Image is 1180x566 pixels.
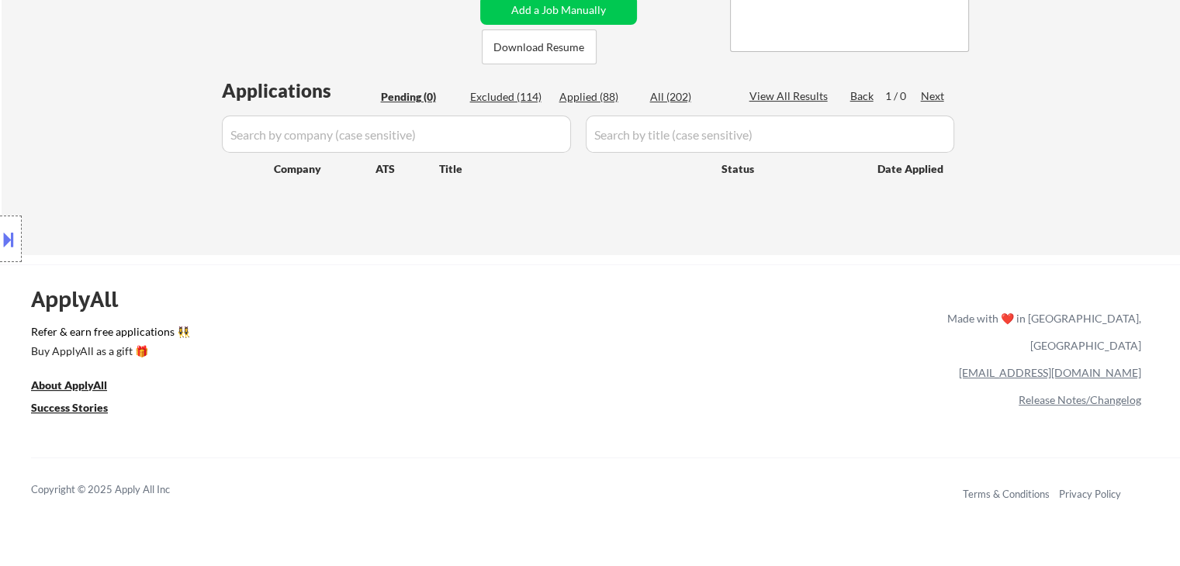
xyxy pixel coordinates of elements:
[222,116,571,153] input: Search by company (case sensitive)
[482,29,597,64] button: Download Resume
[381,89,459,105] div: Pending (0)
[850,88,875,104] div: Back
[963,488,1050,500] a: Terms & Conditions
[31,399,129,419] a: Success Stories
[222,81,375,100] div: Applications
[439,161,707,177] div: Title
[749,88,832,104] div: View All Results
[921,88,946,104] div: Next
[877,161,946,177] div: Date Applied
[586,116,954,153] input: Search by title (case sensitive)
[1019,393,1141,406] a: Release Notes/Changelog
[650,89,728,105] div: All (202)
[885,88,921,104] div: 1 / 0
[31,401,108,414] u: Success Stories
[959,366,1141,379] a: [EMAIL_ADDRESS][DOMAIN_NAME]
[470,89,548,105] div: Excluded (114)
[31,482,209,498] div: Copyright © 2025 Apply All Inc
[559,89,637,105] div: Applied (88)
[1059,488,1121,500] a: Privacy Policy
[274,161,375,177] div: Company
[31,377,129,396] a: About ApplyAll
[31,326,623,343] a: Refer & earn free applications 👯‍♀️
[941,305,1141,359] div: Made with ❤️ in [GEOGRAPHIC_DATA], [GEOGRAPHIC_DATA]
[721,154,855,182] div: Status
[31,378,107,392] u: About ApplyAll
[375,161,439,177] div: ATS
